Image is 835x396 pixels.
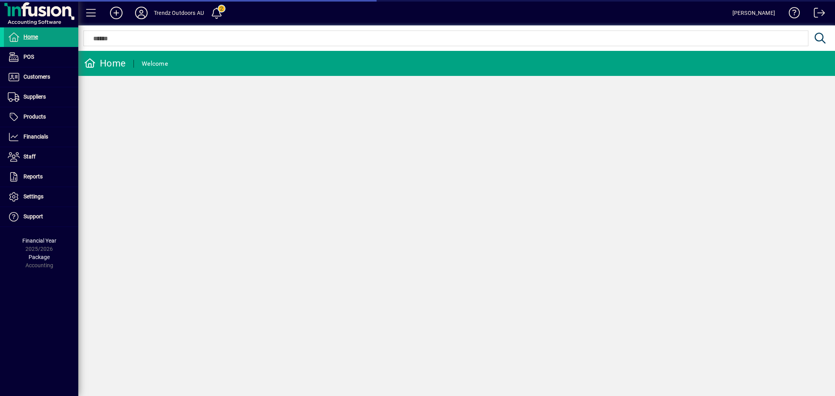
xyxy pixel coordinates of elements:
[23,113,46,120] span: Products
[4,187,78,207] a: Settings
[732,7,775,19] div: [PERSON_NAME]
[154,7,204,19] div: Trendz Outdoors AU
[4,87,78,107] a: Suppliers
[4,207,78,227] a: Support
[23,54,34,60] span: POS
[808,2,825,27] a: Logout
[783,2,800,27] a: Knowledge Base
[4,67,78,87] a: Customers
[22,238,56,244] span: Financial Year
[23,133,48,140] span: Financials
[84,57,126,70] div: Home
[23,213,43,220] span: Support
[4,147,78,167] a: Staff
[104,6,129,20] button: Add
[23,74,50,80] span: Customers
[23,173,43,180] span: Reports
[23,34,38,40] span: Home
[23,153,36,160] span: Staff
[4,107,78,127] a: Products
[23,94,46,100] span: Suppliers
[4,47,78,67] a: POS
[142,58,168,70] div: Welcome
[4,127,78,147] a: Financials
[29,254,50,260] span: Package
[23,193,43,200] span: Settings
[4,167,78,187] a: Reports
[129,6,154,20] button: Profile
